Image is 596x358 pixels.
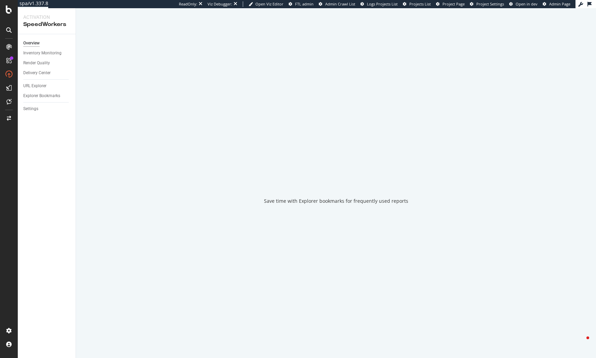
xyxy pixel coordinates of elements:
div: ReadOnly: [179,1,197,7]
a: Project Settings [470,1,504,7]
a: Settings [23,105,71,112]
a: FTL admin [289,1,314,7]
div: animation [312,162,361,187]
a: Inventory Monitoring [23,50,71,57]
div: Render Quality [23,59,50,67]
div: Settings [23,105,38,112]
a: Projects List [403,1,431,7]
a: Open in dev [509,1,538,7]
a: Delivery Center [23,69,71,77]
div: Explorer Bookmarks [23,92,60,100]
a: Explorer Bookmarks [23,92,71,100]
a: Logs Projects List [360,1,398,7]
div: Activation [23,14,70,21]
div: Save time with Explorer bookmarks for frequently used reports [264,198,408,204]
div: Overview [23,40,40,47]
span: Open in dev [516,1,538,6]
span: FTL admin [295,1,314,6]
a: Open Viz Editor [249,1,283,7]
div: Viz Debugger: [208,1,232,7]
a: Admin Crawl List [319,1,355,7]
span: Projects List [409,1,431,6]
div: SpeedWorkers [23,21,70,28]
span: Admin Page [549,1,570,6]
a: URL Explorer [23,82,71,90]
a: Admin Page [543,1,570,7]
span: Project Settings [476,1,504,6]
div: Delivery Center [23,69,51,77]
a: Project Page [436,1,465,7]
span: Logs Projects List [367,1,398,6]
a: Overview [23,40,71,47]
div: URL Explorer [23,82,47,90]
span: Project Page [442,1,465,6]
iframe: Intercom live chat [573,335,589,351]
span: Open Viz Editor [255,1,283,6]
a: Render Quality [23,59,71,67]
span: Admin Crawl List [325,1,355,6]
div: Inventory Monitoring [23,50,62,57]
